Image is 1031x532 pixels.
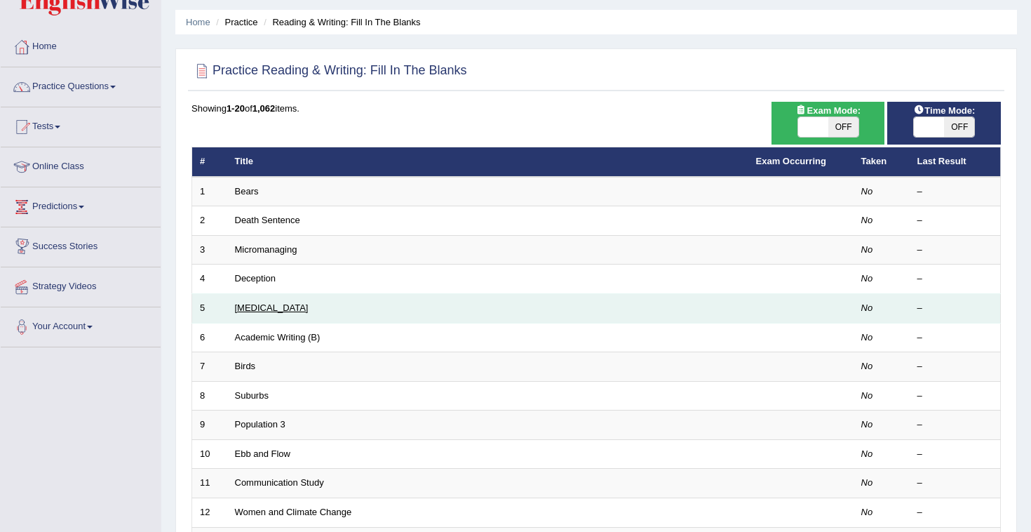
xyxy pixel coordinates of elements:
div: – [917,448,993,461]
em: No [861,186,873,197]
span: OFF [828,117,858,137]
em: No [861,448,873,459]
a: Women and Climate Change [235,507,352,517]
a: Bears [235,186,259,197]
span: OFF [944,117,974,137]
a: Home [1,27,161,62]
em: No [861,273,873,284]
div: – [917,244,993,257]
div: – [917,390,993,403]
td: 3 [192,235,227,265]
em: No [861,419,873,430]
div: – [917,214,993,227]
a: Your Account [1,307,161,343]
td: 10 [192,439,227,469]
a: Micromanaging [235,244,297,255]
th: # [192,147,227,177]
a: Strategy Videos [1,267,161,302]
em: No [861,477,873,488]
td: 12 [192,498,227,527]
a: Success Stories [1,227,161,262]
em: No [861,302,873,313]
div: – [917,331,993,345]
em: No [861,215,873,225]
em: No [861,332,873,343]
li: Practice [213,15,257,29]
a: Deception [235,273,276,284]
td: 8 [192,381,227,411]
em: No [861,390,873,401]
em: No [861,361,873,371]
em: No [861,507,873,517]
a: Suburbs [235,390,269,401]
b: 1,062 [252,103,276,114]
td: 9 [192,411,227,440]
th: Taken [854,147,910,177]
div: – [917,302,993,315]
span: Time Mode: [908,103,981,118]
td: 11 [192,469,227,498]
td: 1 [192,177,227,206]
a: Communication Study [235,477,324,488]
a: [MEDICAL_DATA] [235,302,309,313]
em: No [861,244,873,255]
a: Ebb and Flow [235,448,291,459]
div: Show exams occurring in exams [771,102,885,145]
a: Exam Occurring [756,156,826,166]
th: Title [227,147,748,177]
td: 4 [192,265,227,294]
b: 1-20 [227,103,245,114]
div: – [917,477,993,490]
a: Population 3 [235,419,285,430]
li: Reading & Writing: Fill In The Blanks [260,15,420,29]
td: 6 [192,323,227,352]
div: – [917,360,993,373]
a: Birds [235,361,256,371]
a: Predictions [1,187,161,222]
div: – [917,185,993,199]
span: Exam Mode: [790,103,865,118]
div: – [917,272,993,286]
td: 2 [192,206,227,236]
a: Academic Writing (B) [235,332,321,343]
div: – [917,418,993,432]
div: – [917,506,993,519]
div: Showing of items. [191,102,1001,115]
a: Death Sentence [235,215,300,225]
a: Online Class [1,147,161,182]
a: Home [186,17,210,27]
td: 7 [192,352,227,382]
th: Last Result [910,147,1001,177]
td: 5 [192,294,227,324]
a: Tests [1,107,161,142]
h2: Practice Reading & Writing: Fill In The Blanks [191,60,467,81]
a: Practice Questions [1,67,161,102]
